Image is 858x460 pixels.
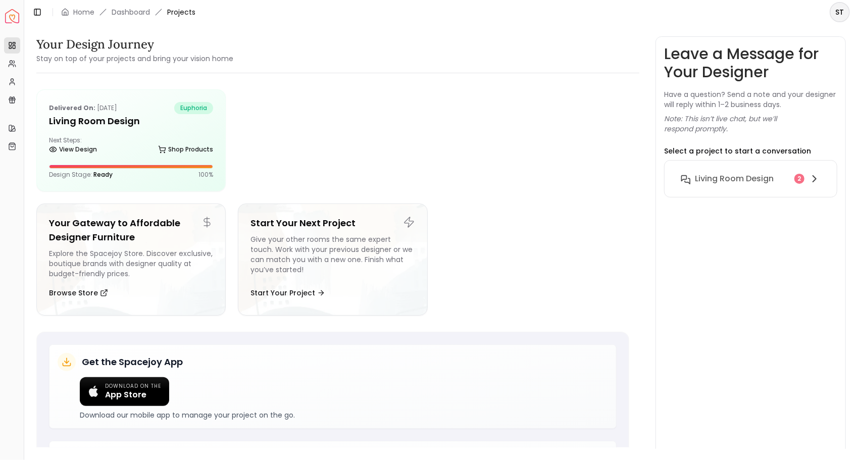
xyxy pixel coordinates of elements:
span: Download on the [105,383,161,390]
a: Spacejoy [5,9,19,23]
div: Give your other rooms the same expert touch. Work with your previous designer or we can match you... [250,234,415,279]
a: Dashboard [112,7,150,17]
p: 100 % [198,171,213,179]
button: ST [830,2,850,22]
span: Ready [93,170,113,179]
h5: Your Gateway to Affordable Designer Furniture [49,216,213,244]
nav: breadcrumb [61,7,195,17]
div: Explore the Spacejoy Store. Discover exclusive, boutique brands with designer quality at budget-f... [49,248,213,279]
h5: Get the Spacejoy App [82,355,183,369]
a: Start Your Next ProjectGive your other rooms the same expert touch. Work with your previous desig... [238,203,427,316]
div: 2 [794,174,804,184]
p: Have a question? Send a note and your designer will reply within 1–2 business days. [664,89,837,110]
p: Design Stage: [49,171,113,179]
div: Next Steps: [49,136,213,157]
b: Delivered on: [49,104,95,112]
h3: Leave a Message for Your Designer [664,45,837,81]
span: ST [831,3,849,21]
h5: Living Room design [49,114,213,128]
span: App Store [105,390,161,400]
span: euphoria [174,102,213,114]
a: Shop Products [158,142,213,157]
h6: Living Room design [695,173,774,185]
p: [DATE] [49,102,117,114]
img: Spacejoy Logo [5,9,19,23]
p: Note: This isn’t live chat, but we’ll respond promptly. [664,114,837,134]
p: Select a project to start a conversation [664,146,811,156]
a: View Design [49,142,97,157]
a: Home [73,7,94,17]
img: Apple logo [88,386,99,397]
h3: Your Design Journey [36,36,233,53]
button: Browse Store [49,283,108,303]
button: Living Room design2 [673,169,829,189]
a: Download on the App Store [80,377,169,406]
button: Start Your Project [250,283,325,303]
span: Projects [167,7,195,17]
small: Stay on top of your projects and bring your vision home [36,54,233,64]
p: Download our mobile app to manage your project on the go. [80,410,608,420]
a: Your Gateway to Affordable Designer FurnitureExplore the Spacejoy Store. Discover exclusive, bout... [36,203,226,316]
h5: Start Your Next Project [250,216,415,230]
